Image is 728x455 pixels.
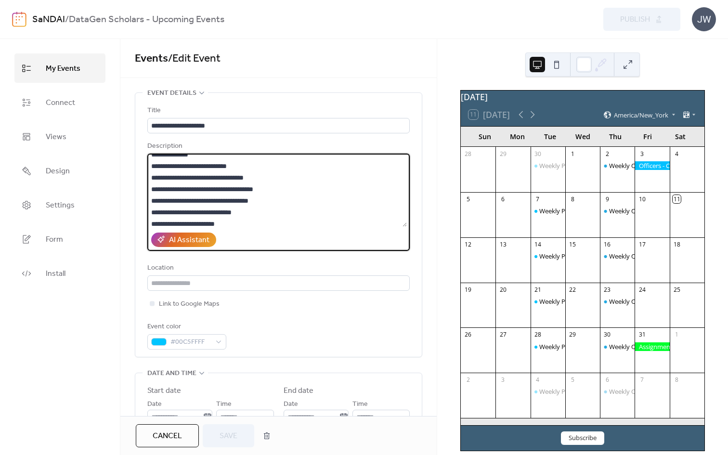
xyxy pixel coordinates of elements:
b: DataGen Scholars - Upcoming Events [69,11,224,29]
div: 4 [673,150,681,158]
div: 12 [464,240,472,248]
div: Officers - Complete Set 4 (Gen AI Tool Market Research Micro-job) [635,161,669,170]
div: 8 [569,195,577,203]
div: 2 [464,376,472,384]
a: Install [14,259,105,288]
div: Mon [501,127,534,146]
div: Weekly Program Meeting [539,207,611,215]
div: 2 [603,150,611,158]
span: Settings [46,198,75,213]
div: Weekly Program Meeting - AI-Powered Brainstorm [531,297,565,306]
div: 16 [603,240,611,248]
div: 26 [464,331,472,339]
div: 3 [638,150,646,158]
div: Location [147,262,408,274]
div: 14 [533,240,542,248]
div: Weekly Program Meeting - Ethical AI Debate [531,252,565,260]
div: Fri [632,127,664,146]
div: Weekly Office Hours [600,387,635,396]
div: Weekly Office Hours [600,252,635,260]
div: 30 [533,150,542,158]
div: Weekly Office Hours [609,342,667,351]
div: Weekly Office Hours [609,161,667,170]
div: 20 [499,286,507,294]
span: #00C5FFFF [170,337,211,348]
div: Title [147,105,408,117]
div: 6 [499,195,507,203]
span: Date and time [147,368,196,379]
div: Weekly Program Meeting - AI-Powered Brainstorm [539,297,684,306]
div: Weekly Office Hours [609,297,667,306]
a: Connect [14,88,105,117]
div: 18 [673,240,681,248]
div: 1 [673,331,681,339]
div: 6 [603,376,611,384]
div: Weekly Office Hours [609,207,667,215]
div: Assignment Due: DataCamp Certifications [635,342,669,351]
span: Date [284,399,298,410]
span: Form [46,232,63,247]
div: Weekly Office Hours [600,161,635,170]
span: Event details [147,88,196,99]
div: Weekly Program Meeting - Kahoot [531,161,565,170]
div: Weekly Program Meeting - Ethical AI Debate [539,252,665,260]
div: 3 [499,376,507,384]
a: Settings [14,190,105,220]
div: Description [147,141,408,152]
a: Views [14,122,105,151]
span: Connect [46,95,75,110]
div: Weekly Office Hours [600,342,635,351]
span: / Edit Event [168,48,221,69]
div: 11 [673,195,681,203]
div: 15 [569,240,577,248]
div: 4 [533,376,542,384]
a: My Events [14,53,105,83]
a: SaNDAI [32,11,65,29]
span: Views [46,130,66,144]
div: 27 [499,331,507,339]
div: Sun [468,127,501,146]
div: Wed [566,127,599,146]
div: 28 [464,150,472,158]
span: Date [147,399,162,410]
div: End date [284,385,314,397]
div: Weekly Program Meeting [539,342,611,351]
div: 19 [464,286,472,294]
div: 17 [638,240,646,248]
div: 1 [569,150,577,158]
div: Weekly Office Hours [609,252,667,260]
div: 29 [499,150,507,158]
button: Cancel [136,424,199,447]
div: 23 [603,286,611,294]
div: 13 [499,240,507,248]
div: Start date [147,385,181,397]
div: 5 [464,195,472,203]
button: Subscribe [561,431,604,445]
div: 7 [638,376,646,384]
img: logo [12,12,26,27]
div: 5 [569,376,577,384]
div: Sat [664,127,697,146]
div: AI Assistant [169,234,209,246]
div: Tue [534,127,567,146]
div: Weekly Office Hours [609,387,667,396]
div: Weekly Program Meeting - Kahoot [539,161,637,170]
div: 28 [533,331,542,339]
div: Event color [147,321,224,333]
div: 25 [673,286,681,294]
div: 30 [603,331,611,339]
div: 8 [673,376,681,384]
b: / [65,11,69,29]
div: 29 [569,331,577,339]
div: 22 [569,286,577,294]
a: Form [14,224,105,254]
div: JW [692,7,716,31]
span: My Events [46,61,80,76]
span: Install [46,266,65,281]
div: [DATE] [461,91,704,103]
div: 21 [533,286,542,294]
div: Weekly Office Hours [600,297,635,306]
div: 10 [638,195,646,203]
div: Weekly Program Meeting [531,342,565,351]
